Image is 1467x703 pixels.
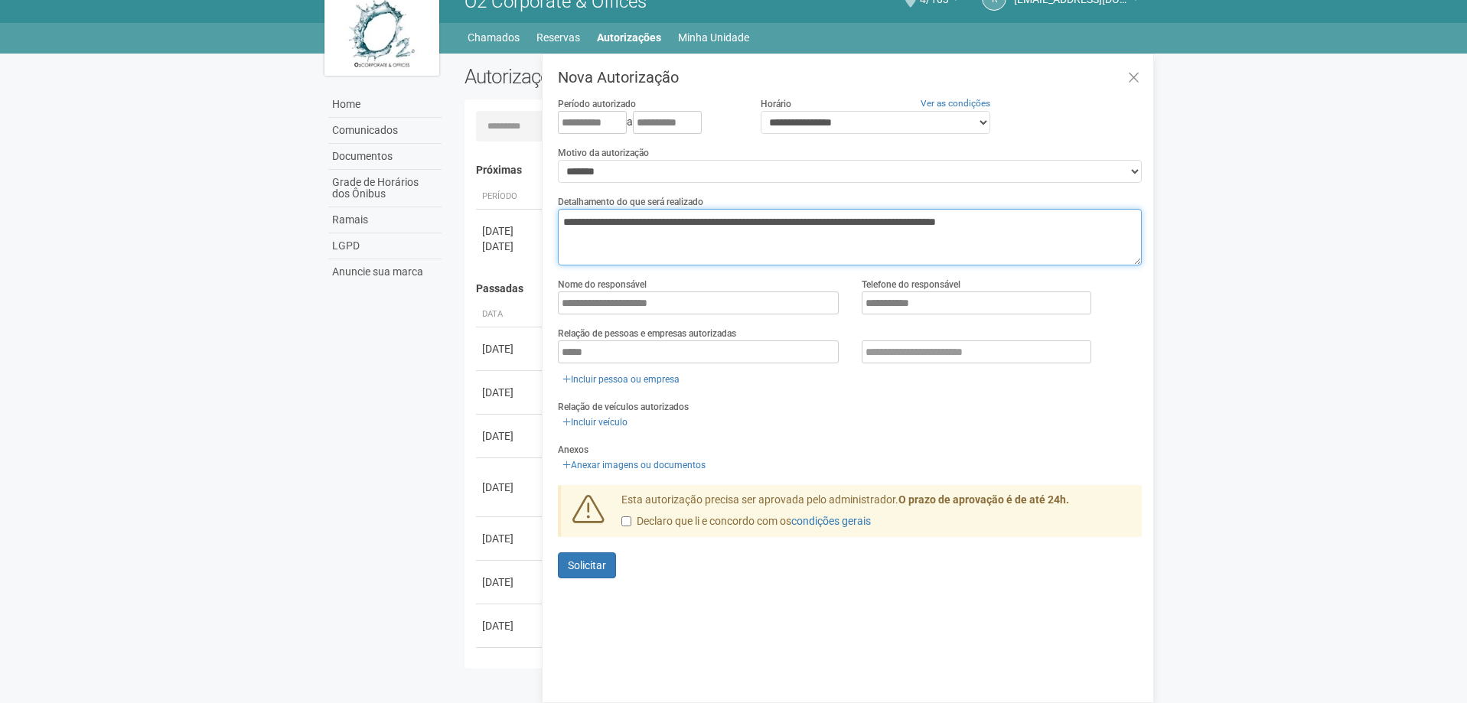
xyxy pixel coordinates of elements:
a: Chamados [468,27,520,48]
div: [DATE] [482,223,539,239]
div: a [558,111,737,134]
div: [DATE] [482,239,539,254]
a: LGPD [328,233,442,259]
label: Relação de pessoas e empresas autorizadas [558,327,736,340]
div: [DATE] [482,574,539,590]
strong: O prazo de aprovação é de até 24h. [898,493,1069,506]
label: Nome do responsável [558,278,647,291]
a: Comunicados [328,118,442,144]
div: [DATE] [482,341,539,356]
a: Anuncie sua marca [328,259,442,285]
th: Data [476,302,545,327]
a: Ver as condições [921,98,990,109]
div: [DATE] [482,531,539,546]
span: Solicitar [568,559,606,571]
a: Incluir veículo [558,414,632,431]
a: Ramais [328,207,442,233]
div: [DATE] [482,618,539,633]
label: Período autorizado [558,97,636,111]
h4: Próximas [476,164,1132,176]
div: [DATE] [482,428,539,444]
h2: Autorizações [465,65,792,88]
input: Declaro que li e concordo com oscondições gerais [621,516,631,526]
div: [DATE] [482,480,539,495]
a: condições gerais [791,515,871,527]
a: Reservas [536,27,580,48]
label: Horário [761,97,791,111]
a: Minha Unidade [678,27,749,48]
th: Período [476,184,545,210]
a: Anexar imagens ou documentos [558,457,710,474]
button: Solicitar [558,552,616,578]
label: Motivo da autorização [558,146,649,160]
div: Esta autorização precisa ser aprovada pelo administrador. [610,493,1143,537]
label: Detalhamento do que será realizado [558,195,703,209]
h3: Nova Autorização [558,70,1142,85]
label: Anexos [558,443,588,457]
label: Declaro que li e concordo com os [621,514,871,529]
h4: Passadas [476,283,1132,295]
a: Incluir pessoa ou empresa [558,371,684,388]
a: Documentos [328,144,442,170]
a: Autorizações [597,27,661,48]
a: Grade de Horários dos Ônibus [328,170,442,207]
a: Home [328,92,442,118]
div: [DATE] [482,385,539,400]
label: Relação de veículos autorizados [558,400,689,414]
label: Telefone do responsável [862,278,960,291]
